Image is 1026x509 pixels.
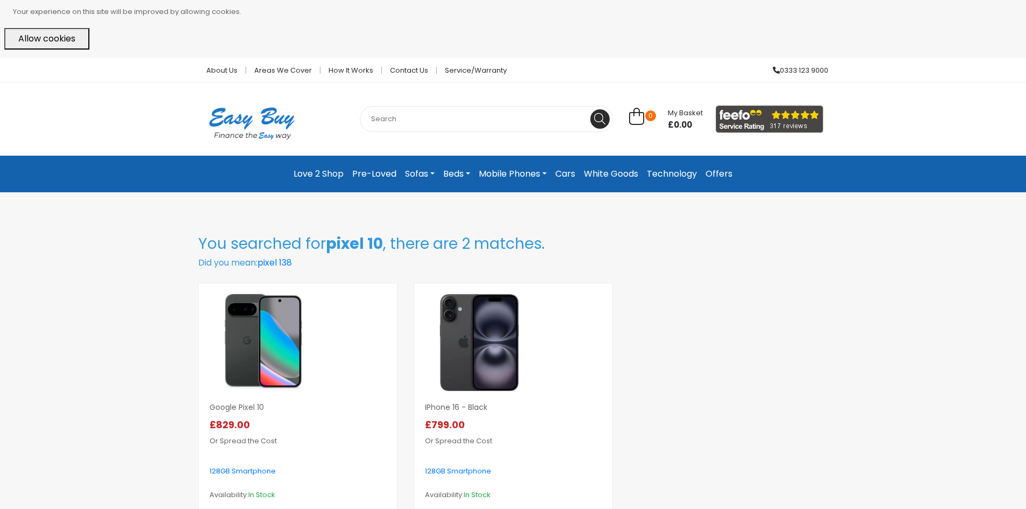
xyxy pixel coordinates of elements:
a: £829.00 [210,421,254,431]
b: pixel 10 [326,233,383,254]
img: single-product [425,294,534,391]
a: 0333 123 9000 [765,67,828,74]
a: Cars [551,164,580,184]
h3: You searched for , there are 2 matches. [198,235,828,253]
span: In Stock [248,490,275,500]
span: 0 [645,110,656,121]
a: £799.00 [425,421,469,431]
a: pixel 138 [257,256,292,269]
a: Love 2 Shop [289,164,348,184]
a: iPhone 16 - Black [425,402,602,413]
p: Or Spread the Cost [210,417,386,479]
span: £0.00 [668,120,703,130]
a: Technology [643,164,701,184]
button: Allow cookies [4,28,89,50]
span: In Stock [464,490,491,500]
a: How it works [320,67,382,74]
span: £799.00 [425,418,469,431]
a: Pre-Loved [348,164,401,184]
a: Contact Us [382,67,437,74]
p: Availability: [425,487,602,503]
h6: Did you mean: [198,257,828,268]
p: Your experience on this site will be improved by allowing cookies. [13,4,1022,19]
img: Easy Buy [198,93,305,154]
a: Offers [701,164,737,184]
a: Mobile Phones [474,164,551,184]
a: White Goods [580,164,643,184]
a: 0 My Basket £0.00 [629,114,703,126]
img: feefo_logo [716,106,823,133]
span: 128GB Smartphone [425,466,491,476]
a: Service/Warranty [437,67,507,74]
p: Availability: [210,487,386,503]
a: Google Pixel 10 [210,402,386,413]
span: My Basket [668,108,703,118]
span: £829.00 [210,418,254,431]
a: Areas we cover [246,67,320,74]
img: single-product [210,294,319,391]
a: Beds [439,164,474,184]
input: Search [360,106,613,132]
p: Or Spread the Cost [425,417,602,479]
a: Sofas [401,164,439,184]
a: About Us [198,67,246,74]
span: 128GB Smartphone [210,466,276,476]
